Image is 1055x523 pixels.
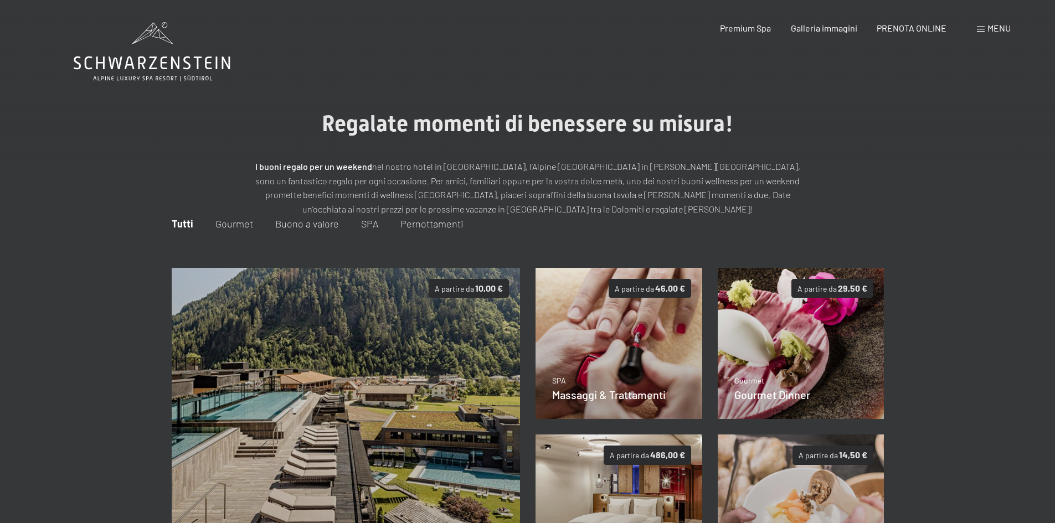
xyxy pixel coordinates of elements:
a: PRENOTA ONLINE [877,23,946,33]
p: nel nostro hotel in [GEOGRAPHIC_DATA], l’Alpine [GEOGRAPHIC_DATA] in [PERSON_NAME][GEOGRAPHIC_DAT... [251,159,805,216]
a: Galleria immagini [791,23,857,33]
strong: I buoni regalo per un weekend [255,161,372,172]
a: Premium Spa [720,23,771,33]
span: Regalate momenti di benessere su misura! [322,111,733,137]
span: Menu [987,23,1011,33]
